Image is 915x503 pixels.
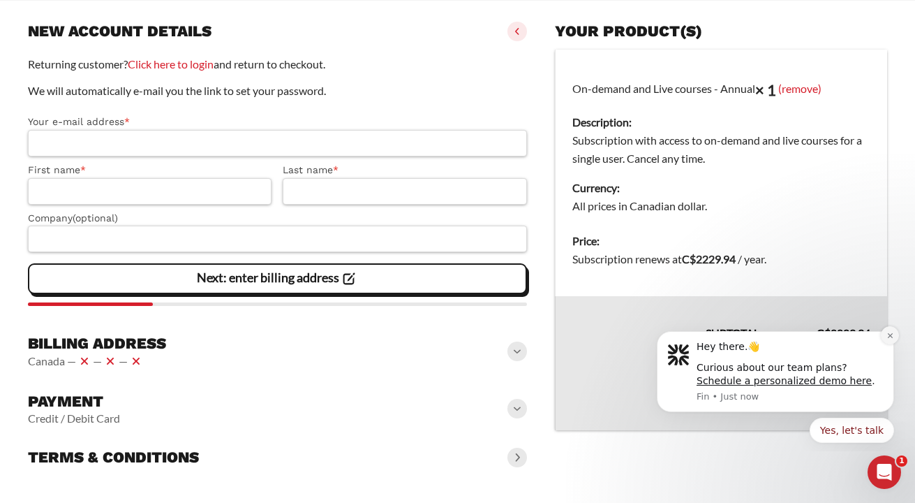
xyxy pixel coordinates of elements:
label: Last name [283,162,526,178]
th: Subtotal [555,296,776,342]
dd: All prices in Canadian dollar. [572,197,870,215]
h3: Terms & conditions [28,448,199,467]
a: Click here to login [128,57,214,71]
p: Message from Fin, sent Just now [61,71,248,83]
dt: Price: [572,232,870,250]
h3: Payment [28,392,120,411]
span: C$ [682,252,696,265]
p: Returning customer? and return to checkout. [28,55,527,73]
p: We will automatically e-mail you the link to set your password. [28,82,527,100]
vaadin-button: Next: enter billing address [28,263,527,294]
th: Tax [555,342,776,369]
iframe: Intercom notifications message [636,320,915,451]
a: (remove) [778,81,821,94]
dt: Description: [572,113,870,131]
div: Curious about our team plans? . [61,41,248,68]
vaadin-horizontal-layout: Credit / Debit Card [28,411,120,425]
bdi: 2229.94 [682,252,736,265]
iframe: Intercom live chat [868,455,901,489]
div: Message content [61,20,248,68]
button: Dismiss notification [245,6,263,24]
td: On-demand and Live courses - Annual [555,50,887,224]
span: / year [738,252,764,265]
strong: × 1 [755,80,776,99]
h3: Billing address [28,334,166,353]
a: Schedule a personalized demo here [61,55,236,66]
label: First name [28,162,271,178]
span: Subscription renews at . [572,252,766,265]
h3: New account details [28,22,211,41]
th: Total [555,369,776,430]
vaadin-horizontal-layout: Canada — — — [28,353,166,370]
dt: Currency: [572,179,870,197]
div: message notification from Fin, Just now. Hey there.👋 Curious about our team plans? Schedule a per... [21,11,258,92]
img: Profile image for Fin [31,24,54,46]
dd: Subscription with access to on-demand and live courses for a single user. Cancel any time. [572,131,870,168]
span: (optional) [73,212,118,224]
span: 1 [896,455,907,467]
label: Your e-mail address [28,114,527,130]
div: Hey there.👋 [61,20,248,34]
label: Company [28,210,527,226]
button: Quick reply: Yes, let's talk [174,98,258,123]
div: Quick reply options [21,98,258,123]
